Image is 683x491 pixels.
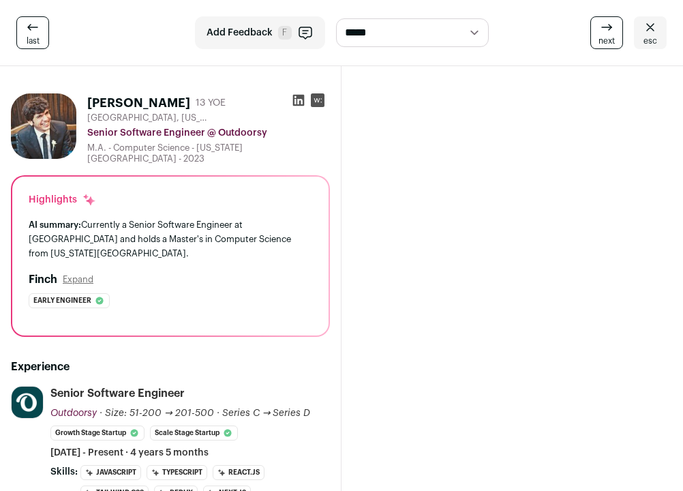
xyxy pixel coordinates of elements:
h1: [PERSON_NAME] [87,93,190,113]
span: Series C → Series D [222,408,311,418]
span: esc [643,35,657,46]
span: [DATE] - Present · 4 years 5 months [50,446,209,460]
h2: Finch [29,271,57,288]
li: TypeScript [147,465,207,480]
li: JavaScript [80,465,141,480]
span: Skills: [50,465,78,479]
span: · Size: 51-200 → 201-500 [100,408,214,418]
span: last [27,35,40,46]
span: AI summary: [29,220,81,229]
li: Growth Stage Startup [50,426,145,441]
div: Currently a Senior Software Engineer at [GEOGRAPHIC_DATA] and holds a Master's in Computer Scienc... [29,218,312,261]
span: Early engineer [33,294,91,308]
div: Senior Software Engineer [50,386,185,401]
span: · [217,406,219,420]
a: last [16,16,49,49]
span: F [278,26,292,40]
a: esc [634,16,667,49]
span: Add Feedback [207,26,273,40]
span: [GEOGRAPHIC_DATA], [US_STATE], [GEOGRAPHIC_DATA] [87,113,210,123]
div: Highlights [29,193,96,207]
div: M.A. - Computer Science - [US_STATE][GEOGRAPHIC_DATA] - 2023 [87,143,330,164]
li: Scale Stage Startup [150,426,238,441]
li: React.js [213,465,264,480]
div: 13 YOE [196,96,226,110]
span: next [598,35,615,46]
button: Expand [63,274,93,285]
div: Senior Software Engineer @ Outdoorsy [87,126,330,140]
span: Outdoorsy [50,408,97,418]
h2: Experience [11,359,330,375]
img: 881a78fe2eedae51ba44215b2fd13399e33074f57f09ed8f5f87a2082f781862 [11,93,76,159]
a: next [590,16,623,49]
img: 7937dc7eb9e5ad93e47eeb4073e6de051b03b6b6705b5dfc7e46bdd4378d958e.jpg [12,387,43,418]
button: Add Feedback F [195,16,325,49]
